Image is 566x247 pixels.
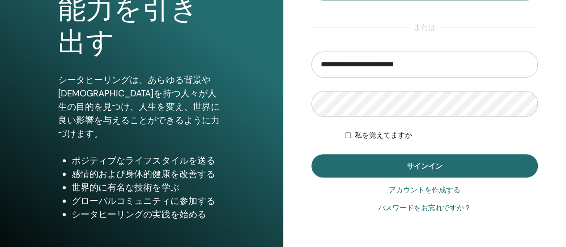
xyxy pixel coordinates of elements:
[389,185,460,195] a: アカウントを作成する
[58,74,219,139] font: シータヒーリングは、あらゆる背景や[DEMOGRAPHIC_DATA]を持つ人々が人生の目的を見つけ、人生を変え、世界に良い影響を与えることができるように力づけます。
[72,168,215,180] font: 感情的および身体的健康を改善する
[378,203,471,213] a: パスワードをお忘れですか？
[311,154,538,178] button: サインイン
[72,182,179,193] font: 世界的に有名な技術を学ぶ
[72,195,215,207] font: グローバルコミュニティに参加する
[407,161,443,171] font: サインイン
[414,22,435,32] font: または
[389,186,460,194] font: アカウントを作成する
[378,204,471,212] font: パスワードをお忘れですか？
[72,208,206,220] font: シータヒーリングの実践を始める
[72,155,215,166] font: ポジティブなライフスタイルを送る
[345,130,538,141] div: 無期限または手動でログアウトするまで認証を維持する
[354,131,412,139] font: 私を覚えてますか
